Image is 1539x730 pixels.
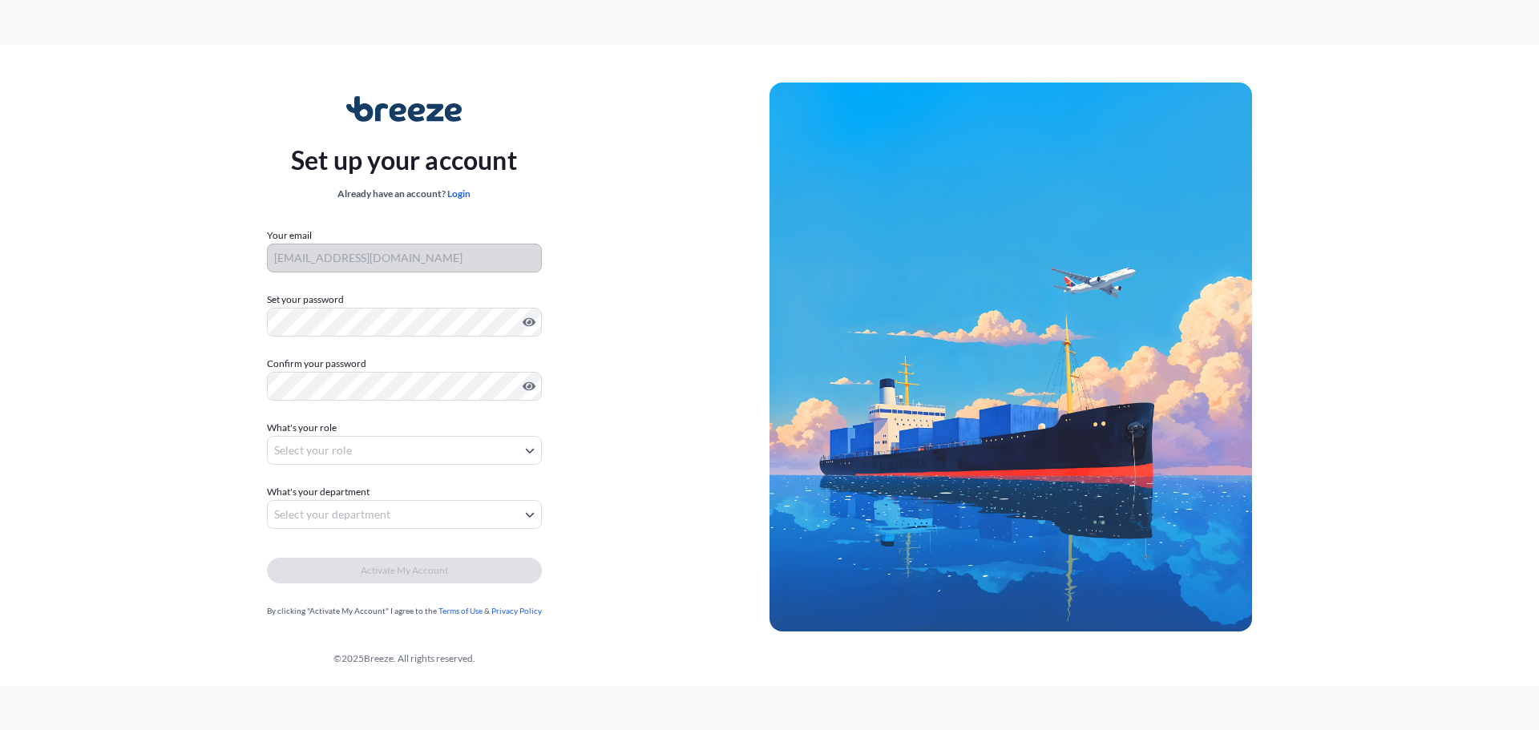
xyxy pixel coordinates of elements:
span: Select your department [274,506,390,522]
label: Confirm your password [267,356,542,372]
input: Your email address [267,244,542,272]
span: What's your department [267,484,370,500]
p: Set up your account [291,141,517,179]
img: Ship illustration [769,83,1252,631]
button: Select your department [267,500,542,529]
img: Breeze [346,96,463,122]
button: Select your role [267,436,542,465]
span: Activate My Account [361,563,448,579]
label: Set your password [267,292,542,308]
a: Privacy Policy [491,606,542,615]
label: Your email [267,228,312,244]
button: Show password [523,316,535,329]
div: Already have an account? [291,186,517,202]
span: Select your role [274,442,352,458]
a: Login [447,188,471,200]
span: What's your role [267,420,337,436]
div: By clicking "Activate My Account" I agree to the & [267,603,542,619]
div: © 2025 Breeze. All rights reserved. [38,651,769,667]
button: Activate My Account [267,558,542,583]
a: Terms of Use [438,606,483,615]
button: Show password [523,380,535,393]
